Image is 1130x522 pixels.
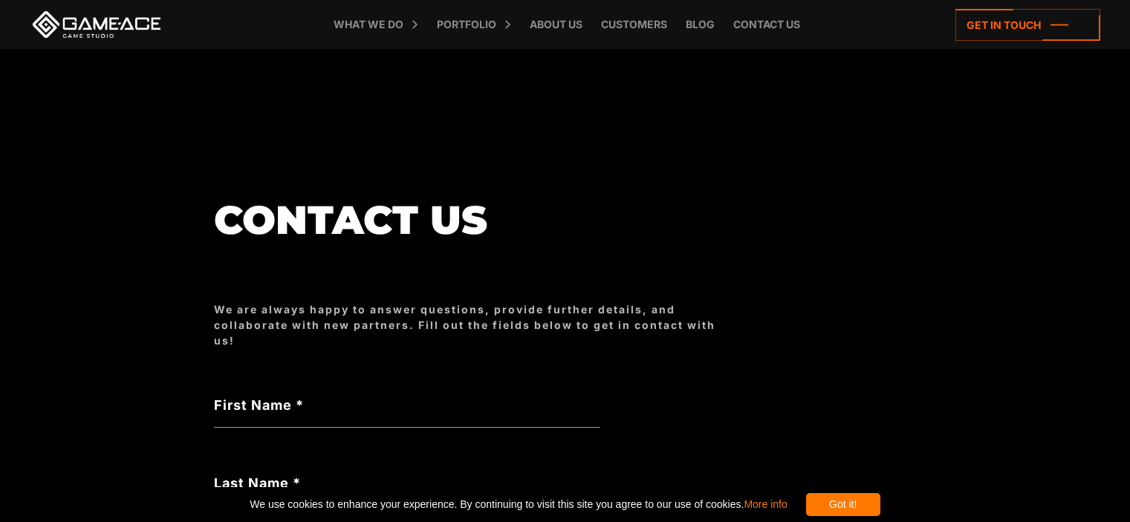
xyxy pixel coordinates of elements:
label: Last Name * [214,473,600,493]
div: We are always happy to answer questions, provide further details, and collaborate with new partne... [214,301,734,349]
span: We use cookies to enhance your experience. By continuing to visit this site you agree to our use ... [250,493,787,516]
a: Get in touch [955,9,1100,41]
h1: Contact us [214,198,734,242]
a: More info [744,498,787,510]
label: First Name * [214,395,600,415]
div: Got it! [806,493,880,516]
